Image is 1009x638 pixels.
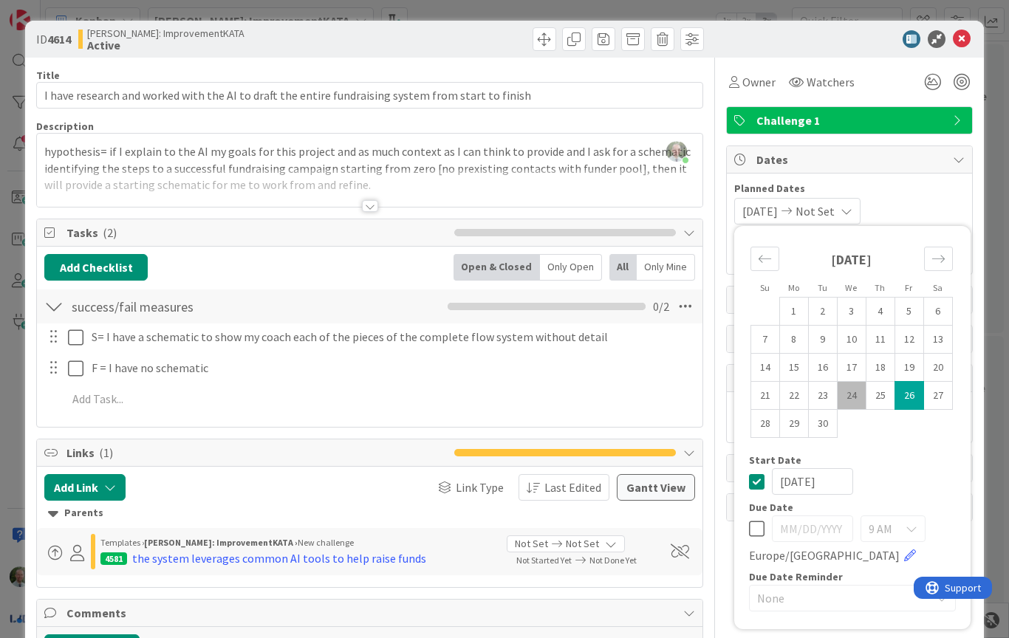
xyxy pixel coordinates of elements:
input: type card name here... [36,82,703,109]
td: Choose Thursday, 09/18/2025 12:00 PM as your check-out date. It’s available. [866,354,895,382]
span: Not Started Yet [516,555,572,566]
span: Templates › [100,537,144,548]
td: Choose Sunday, 09/14/2025 12:00 PM as your check-out date. It’s available. [750,354,779,382]
td: Choose Wednesday, 09/24/2025 12:00 PM as your check-out date. It’s available. [837,382,866,410]
td: Choose Sunday, 09/07/2025 12:00 PM as your check-out date. It’s available. [750,326,779,354]
td: Choose Tuesday, 09/30/2025 12:00 PM as your check-out date. It’s available. [808,410,837,438]
td: Choose Sunday, 09/28/2025 12:00 PM as your check-out date. It’s available. [750,410,779,438]
span: Comments [66,604,676,622]
td: Choose Monday, 09/15/2025 12:00 PM as your check-out date. It’s available. [779,354,808,382]
td: Choose Thursday, 09/11/2025 12:00 PM as your check-out date. It’s available. [866,326,895,354]
span: None [757,588,923,608]
td: Choose Wednesday, 09/03/2025 12:00 PM as your check-out date. It’s available. [837,298,866,326]
button: Last Edited [519,474,609,501]
button: Add Link [44,474,126,501]
button: Gantt View [617,474,695,501]
td: Choose Thursday, 09/04/2025 12:00 PM as your check-out date. It’s available. [866,298,895,326]
b: Active [87,39,244,51]
span: Due Date [749,502,793,512]
span: Dates [756,151,945,168]
div: Parents [48,505,691,521]
img: DErBe1nYp22Nc7X2OmXnSLILre0GZJMB.jpg [666,141,687,162]
td: Choose Friday, 09/19/2025 12:00 PM as your check-out date. It’s available. [895,354,923,382]
td: Choose Friday, 09/05/2025 12:00 PM as your check-out date. It’s available. [895,298,923,326]
td: Choose Saturday, 09/27/2025 12:00 PM as your check-out date. It’s available. [923,382,952,410]
div: Only Mine [637,254,695,281]
div: Move backward to switch to the previous month. [750,247,779,271]
small: Mo [788,282,799,293]
td: Choose Sunday, 09/21/2025 12:00 PM as your check-out date. It’s available. [750,382,779,410]
span: Support [31,2,67,20]
td: Choose Tuesday, 09/16/2025 12:00 PM as your check-out date. It’s available. [808,354,837,382]
td: Choose Wednesday, 09/17/2025 12:00 PM as your check-out date. It’s available. [837,354,866,382]
span: Planned Dates [734,181,965,196]
span: Challenge 1 [756,112,945,129]
strong: [DATE] [831,251,872,268]
td: Choose Tuesday, 09/09/2025 12:00 PM as your check-out date. It’s available. [808,326,837,354]
td: Choose Monday, 09/01/2025 12:00 PM as your check-out date. It’s available. [779,298,808,326]
span: Not Set [796,202,835,220]
span: ( 2 ) [103,225,117,240]
td: Choose Saturday, 09/20/2025 12:00 PM as your check-out date. It’s available. [923,354,952,382]
span: New challenge [298,537,354,548]
div: the system leverages common AI tools to help raise funds [132,549,426,567]
td: Choose Friday, 09/12/2025 12:00 PM as your check-out date. It’s available. [895,326,923,354]
span: Start Date [749,455,801,465]
td: Choose Thursday, 09/25/2025 12:00 PM as your check-out date. It’s available. [866,382,895,410]
span: Link Type [456,478,504,496]
b: 4614 [47,32,71,47]
small: Th [875,282,885,293]
td: Choose Tuesday, 09/23/2025 12:00 PM as your check-out date. It’s available. [808,382,837,410]
td: Choose Tuesday, 09/02/2025 12:00 PM as your check-out date. It’s available. [808,298,837,326]
span: Description [36,120,94,133]
span: Not Set [566,536,599,552]
span: Last Edited [544,478,601,496]
td: Choose Saturday, 09/06/2025 12:00 PM as your check-out date. It’s available. [923,298,952,326]
td: Choose Monday, 09/22/2025 12:00 PM as your check-out date. It’s available. [779,382,808,410]
small: Fr [905,282,912,293]
input: MM/DD/YYYY [772,468,853,495]
p: S= I have a schematic to show my coach each of the pieces of the complete flow system without detail [92,329,692,346]
div: All [609,254,637,281]
small: Sa [933,282,943,293]
span: Not Done Yet [589,555,637,566]
small: We [845,282,857,293]
input: Add Checklist... [66,293,343,320]
span: ID [36,30,71,48]
span: 9 AM [869,518,892,539]
td: Choose Wednesday, 09/10/2025 12:00 PM as your check-out date. It’s available. [837,326,866,354]
p: hypothesis= if I explain to the AI my goals for this project and as much context as I can think t... [44,143,695,193]
span: ( 1 ) [99,445,113,460]
input: MM/DD/YYYY [772,515,853,542]
div: 4581 [100,552,127,565]
b: [PERSON_NAME]: ImprovementKATA › [144,537,298,548]
span: Europe/[GEOGRAPHIC_DATA] [749,546,900,564]
span: Links [66,444,447,462]
p: F = I have no schematic [92,360,692,377]
span: Watchers [807,73,855,91]
td: Choose Monday, 09/29/2025 12:00 PM as your check-out date. It’s available. [779,410,808,438]
td: Selected as start date. Friday, 09/26/2025 12:00 PM [895,382,923,410]
span: [DATE] [742,202,778,220]
div: Move forward to switch to the next month. [924,247,953,271]
button: Add Checklist [44,254,148,281]
td: Choose Monday, 09/08/2025 12:00 PM as your check-out date. It’s available. [779,326,808,354]
small: Su [760,282,770,293]
div: Calendar [734,233,969,455]
span: Tasks [66,224,447,241]
span: [PERSON_NAME]: ImprovementKATA [87,27,244,39]
span: Not Set [515,536,548,552]
div: Only Open [540,254,602,281]
small: Tu [818,282,827,293]
label: Title [36,69,60,82]
span: Owner [742,73,776,91]
td: Choose Saturday, 09/13/2025 12:00 PM as your check-out date. It’s available. [923,326,952,354]
div: Open & Closed [454,254,540,281]
span: Due Date Reminder [749,572,843,582]
span: 0 / 2 [653,298,669,315]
